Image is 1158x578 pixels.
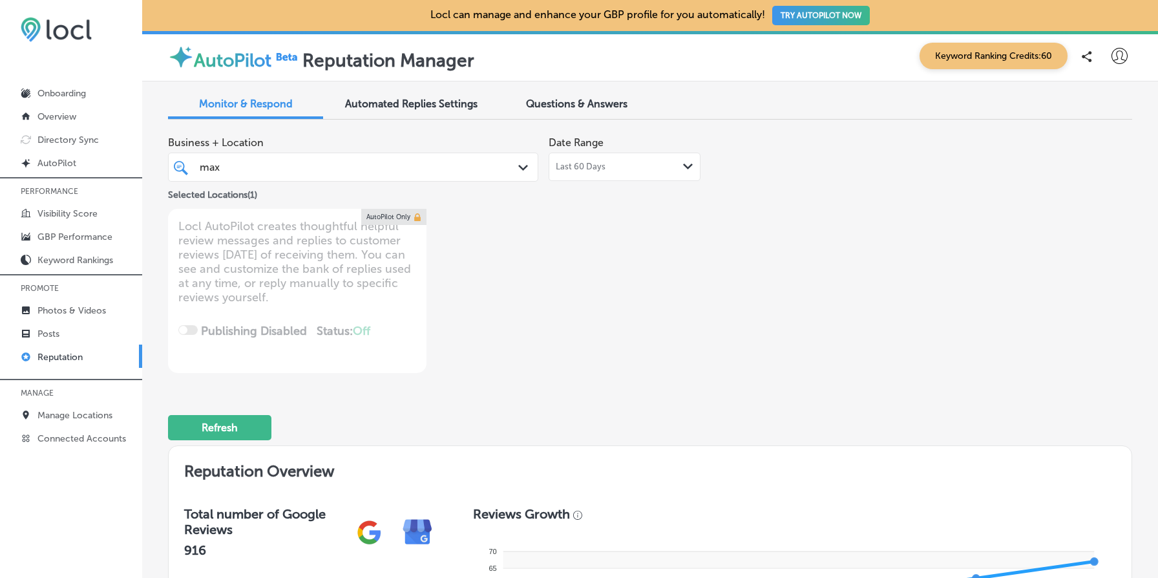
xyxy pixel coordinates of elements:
[549,136,604,149] label: Date Range
[168,44,194,70] img: autopilot-icon
[184,506,345,537] h3: Total number of Google Reviews
[556,162,605,172] span: Last 60 Days
[526,98,627,110] span: Questions & Answers
[169,446,1132,491] h2: Reputation Overview
[345,98,478,110] span: Automated Replies Settings
[37,305,106,316] p: Photos & Videos
[37,208,98,219] p: Visibility Score
[194,50,271,71] label: AutoPilot
[345,508,394,557] img: gPZS+5FD6qPJAAAAABJRU5ErkJggg==
[168,136,538,149] span: Business + Location
[199,98,293,110] span: Monitor & Respond
[37,231,112,242] p: GBP Performance
[489,564,496,572] tspan: 65
[920,43,1068,69] span: Keyword Ranking Credits: 60
[271,50,302,63] img: Beta
[37,88,86,99] p: Onboarding
[184,542,345,558] h2: 916
[37,255,113,266] p: Keyword Rankings
[37,111,76,122] p: Overview
[168,184,257,200] p: Selected Locations ( 1 )
[473,506,570,522] h3: Reviews Growth
[37,328,59,339] p: Posts
[21,17,92,42] img: 6efc1275baa40be7c98c3b36c6bfde44.png
[37,433,126,444] p: Connected Accounts
[489,548,496,555] tspan: 70
[37,410,112,421] p: Manage Locations
[37,158,76,169] p: AutoPilot
[168,415,271,440] button: Refresh
[37,352,83,363] p: Reputation
[394,508,442,557] img: e7ababfa220611ac49bdb491a11684a6.png
[302,50,474,71] label: Reputation Manager
[37,134,99,145] p: Directory Sync
[772,6,870,25] button: TRY AUTOPILOT NOW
